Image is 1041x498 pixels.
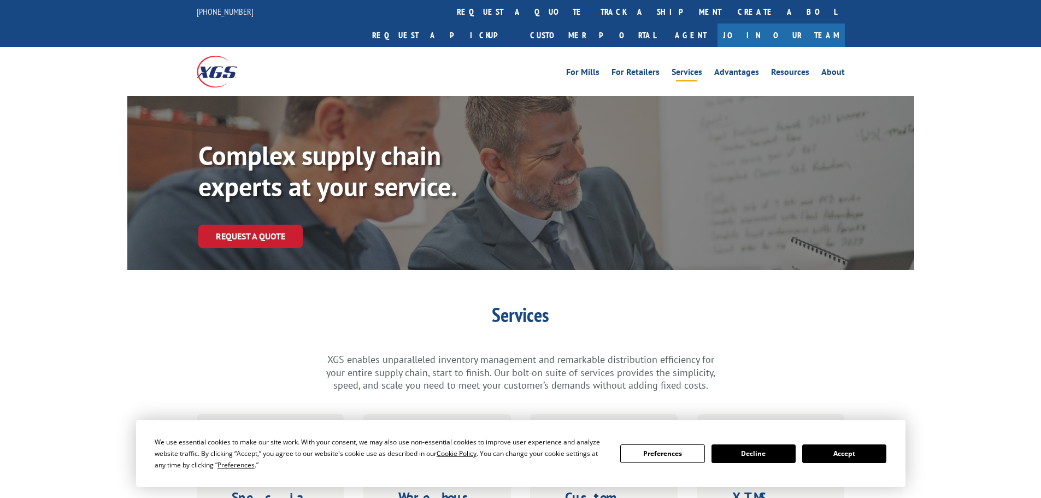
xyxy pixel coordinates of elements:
[566,68,599,80] a: For Mills
[136,420,905,487] div: Cookie Consent Prompt
[711,444,796,463] button: Decline
[672,68,702,80] a: Services
[771,68,809,80] a: Resources
[664,24,717,47] a: Agent
[364,24,522,47] a: Request a pickup
[324,305,717,330] h1: Services
[217,460,255,470] span: Preferences
[437,449,477,458] span: Cookie Policy
[821,68,845,80] a: About
[155,436,607,471] div: We use essential cookies to make our site work. With your consent, we may also use non-essential ...
[620,444,704,463] button: Preferences
[522,24,664,47] a: Customer Portal
[197,6,254,17] a: [PHONE_NUMBER]
[324,353,717,392] p: XGS enables unparalleled inventory management and remarkable distribution efficiency for your ent...
[802,444,886,463] button: Accept
[714,68,759,80] a: Advantages
[717,24,845,47] a: Join Our Team
[198,140,526,203] p: Complex supply chain experts at your service.
[611,68,660,80] a: For Retailers
[198,225,303,248] a: Request a Quote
